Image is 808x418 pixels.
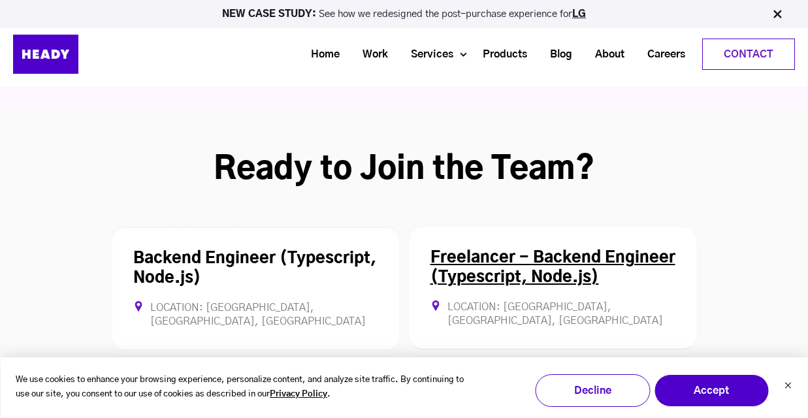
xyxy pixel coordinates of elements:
a: Home [295,42,346,67]
div: Location: [GEOGRAPHIC_DATA], [GEOGRAPHIC_DATA], [GEOGRAPHIC_DATA] [133,301,378,329]
img: Heady_Logo_Web-01 (1) [13,35,78,74]
a: Work [346,42,395,67]
img: Close Bar [771,8,784,21]
a: Contact [703,39,794,69]
button: Dismiss cookie banner [784,380,792,394]
strong: Ready to Join the Team? [214,154,594,185]
button: Decline [535,374,650,407]
button: Accept [654,374,769,407]
div: Location: [GEOGRAPHIC_DATA], [GEOGRAPHIC_DATA], [GEOGRAPHIC_DATA] [430,300,675,328]
p: We use cookies to enhance your browsing experience, personalize content, and analyze site traffic... [16,373,469,403]
a: Privacy Policy [270,387,327,402]
a: Blog [534,42,579,67]
a: Careers [631,42,692,67]
p: See how we redesigned the post-purchase experience for [6,9,802,19]
a: Freelancer - Backend Engineer (Typescript, Node.js) [430,250,675,285]
a: Services [395,42,460,67]
div: Navigation Menu [111,39,795,70]
a: Backend Engineer (Typescript, Node.js) [133,251,376,286]
a: LG [572,9,586,19]
a: Products [466,42,534,67]
a: About [579,42,631,67]
strong: NEW CASE STUDY: [222,9,319,19]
